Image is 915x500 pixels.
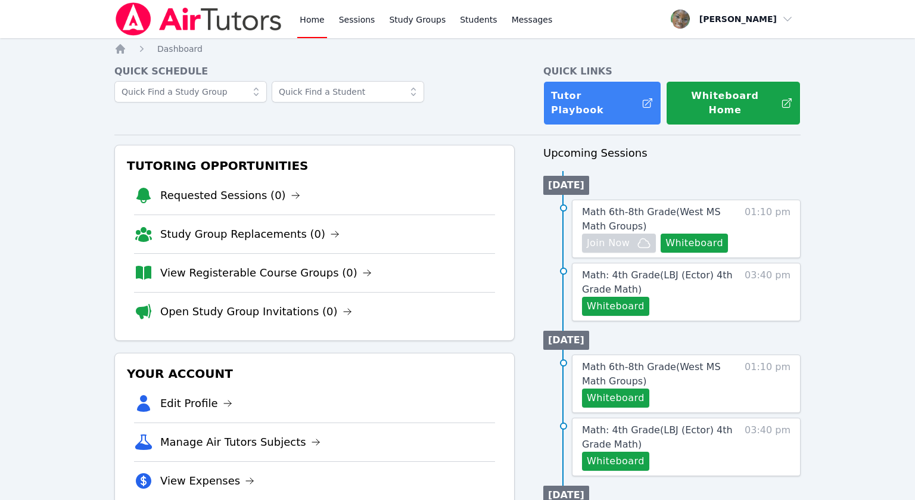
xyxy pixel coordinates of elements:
[582,268,739,297] a: Math: 4th Grade(LBJ (Ector) 4th Grade Math)
[582,205,739,234] a: Math 6th-8th Grade(West MS Math Groups)
[160,187,300,204] a: Requested Sessions (0)
[160,395,232,412] a: Edit Profile
[125,155,505,176] h3: Tutoring Opportunities
[745,268,790,316] span: 03:40 pm
[114,43,801,55] nav: Breadcrumb
[543,145,801,162] h3: Upcoming Sessions
[157,43,203,55] a: Dashboard
[160,303,352,320] a: Open Study Group Invitations (0)
[745,360,790,408] span: 01:10 pm
[543,64,801,79] h4: Quick Links
[582,206,721,232] span: Math 6th-8th Grade ( West MS Math Groups )
[114,64,515,79] h4: Quick Schedule
[114,2,283,36] img: Air Tutors
[125,363,505,384] h3: Your Account
[582,424,733,450] span: Math: 4th Grade ( LBJ (Ector) 4th Grade Math )
[512,14,553,26] span: Messages
[160,265,372,281] a: View Registerable Course Groups (0)
[160,473,254,489] a: View Expenses
[582,423,739,452] a: Math: 4th Grade(LBJ (Ector) 4th Grade Math)
[661,234,728,253] button: Whiteboard
[160,226,340,243] a: Study Group Replacements (0)
[745,423,790,471] span: 03:40 pm
[543,81,661,125] a: Tutor Playbook
[157,44,203,54] span: Dashboard
[582,297,649,316] button: Whiteboard
[272,81,424,103] input: Quick Find a Student
[582,389,649,408] button: Whiteboard
[114,81,267,103] input: Quick Find a Study Group
[543,176,589,195] li: [DATE]
[582,269,733,295] span: Math: 4th Grade ( LBJ (Ector) 4th Grade Math )
[587,236,630,250] span: Join Now
[582,360,739,389] a: Math 6th-8th Grade(West MS Math Groups)
[543,331,589,350] li: [DATE]
[666,81,801,125] button: Whiteboard Home
[582,234,656,253] button: Join Now
[745,205,790,253] span: 01:10 pm
[582,361,721,387] span: Math 6th-8th Grade ( West MS Math Groups )
[582,452,649,471] button: Whiteboard
[160,434,320,451] a: Manage Air Tutors Subjects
